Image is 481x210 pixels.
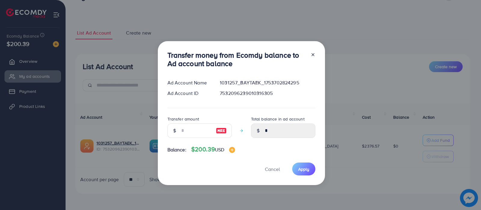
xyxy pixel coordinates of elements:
[216,127,227,134] img: image
[215,79,320,86] div: 1031257_BAYTAEK_1753702824295
[163,79,215,86] div: Ad Account Name
[167,116,199,122] label: Transfer amount
[257,163,287,175] button: Cancel
[215,146,224,153] span: USD
[292,163,315,175] button: Apply
[251,116,305,122] label: Total balance in ad account
[191,146,235,153] h4: $200.39
[229,147,235,153] img: image
[265,166,280,172] span: Cancel
[163,90,215,97] div: Ad Account ID
[298,166,309,172] span: Apply
[215,90,320,97] div: 7532096239010316305
[167,146,186,153] span: Balance:
[167,51,306,68] h3: Transfer money from Ecomdy balance to Ad account balance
